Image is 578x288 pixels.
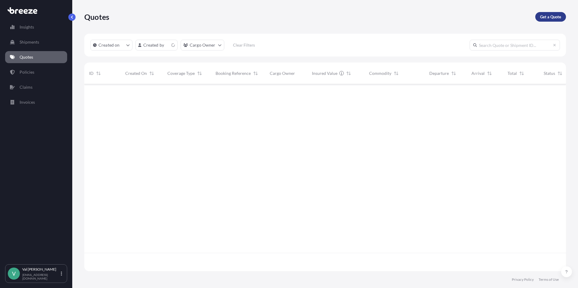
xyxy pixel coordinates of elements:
p: Created on [98,42,120,48]
button: Sort [518,70,525,77]
button: Sort [486,70,493,77]
a: Claims [5,81,67,93]
span: ID [89,70,94,76]
button: Sort [148,70,155,77]
p: Insights [20,24,34,30]
a: Get a Quote [535,12,566,22]
p: Claims [20,84,33,90]
p: Policies [20,69,34,75]
button: Sort [345,70,352,77]
a: Insights [5,21,67,33]
a: Policies [5,66,67,78]
p: Invoices [20,99,35,105]
button: createdOn Filter options [90,40,132,51]
span: V [12,271,16,277]
span: Insured Value [312,70,337,76]
a: Privacy Policy [512,277,534,282]
button: Sort [393,70,400,77]
p: Created by [143,42,164,48]
span: Total [508,70,517,76]
p: Shipments [20,39,39,45]
p: Quotes [20,54,33,60]
span: Arrival [471,70,485,76]
button: createdBy Filter options [135,40,178,51]
a: Shipments [5,36,67,48]
button: Sort [252,70,259,77]
span: Status [544,70,555,76]
button: Sort [450,70,457,77]
button: Sort [95,70,102,77]
a: Terms of Use [539,277,559,282]
button: Sort [556,70,564,77]
p: Quotes [84,12,109,22]
p: Cargo Owner [190,42,216,48]
a: Quotes [5,51,67,63]
span: Created On [125,70,147,76]
input: Search Quote or Shipment ID... [470,40,560,51]
button: Clear Filters [227,40,261,50]
p: Get a Quote [540,14,561,20]
button: Sort [196,70,203,77]
a: Invoices [5,96,67,108]
span: Booking Reference [216,70,251,76]
p: Val [PERSON_NAME] [22,267,60,272]
span: Coverage Type [167,70,195,76]
p: Clear Filters [233,42,255,48]
span: Departure [429,70,449,76]
span: Commodity [369,70,391,76]
button: cargoOwner Filter options [181,40,224,51]
span: Cargo Owner [270,70,295,76]
p: [EMAIL_ADDRESS][DOMAIN_NAME] [22,273,60,280]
